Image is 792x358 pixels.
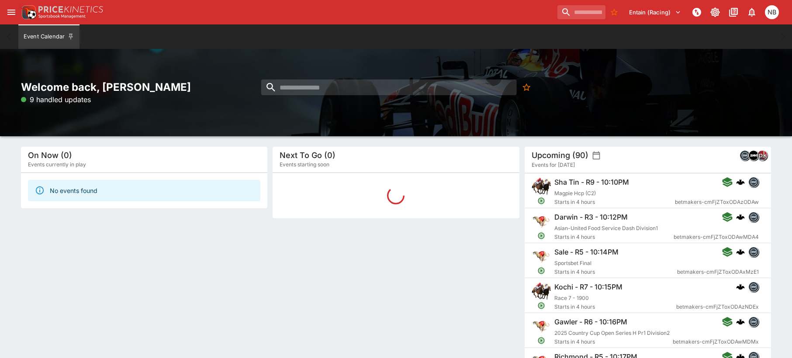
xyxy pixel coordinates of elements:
img: pricekinetics.png [757,151,767,160]
span: Events starting soon [280,160,329,169]
button: No Bookmarks [519,79,535,95]
div: pricekinetics [757,150,768,161]
img: logo-cerberus.svg [736,213,745,221]
img: greyhound_racing.png [532,247,551,266]
span: betmakers-cmFjZToxODAwMDMx [673,337,759,346]
span: Starts in 4 hours [554,303,676,311]
img: horse_racing.png [532,282,551,301]
span: Sportsbet Final [554,260,591,266]
button: No Bookmarks [607,5,621,19]
h5: On Now (0) [28,150,72,160]
h6: Kochi - R7 - 10:15PM [554,282,623,292]
div: samemeetingmulti [748,150,759,161]
div: cerberus [736,317,745,326]
button: Documentation [726,4,741,20]
svg: Open [537,267,545,275]
div: cerberus [736,282,745,291]
button: NOT Connected to PK [689,4,705,20]
h5: Next To Go (0) [280,150,335,160]
span: Race 7 - 1900 [554,295,589,301]
div: betmakers [748,212,759,222]
img: PriceKinetics [38,6,103,13]
span: Starts in 4 hours [554,268,677,276]
div: cerberus [736,213,745,221]
svg: Open [537,232,545,240]
button: Nicole Brown [762,3,782,22]
img: greyhound_racing.png [532,212,551,231]
span: Magpie Hcp (C2) [554,190,596,196]
img: logo-cerberus.svg [736,178,745,186]
button: Select Tenant [624,5,686,19]
div: betmakers [740,150,750,161]
img: betmakers.png [749,177,758,187]
h6: Darwin - R3 - 10:12PM [554,213,628,222]
img: samemeetingmulti.png [749,151,758,160]
img: logo-cerberus.svg [736,282,745,291]
h6: Sale - R5 - 10:14PM [554,248,619,257]
div: Nicole Brown [765,5,779,19]
span: Events currently in play [28,160,86,169]
h5: Upcoming (90) [532,150,588,160]
img: PriceKinetics Logo [19,3,37,21]
img: betmakers.png [749,212,758,222]
span: Starts in 4 hours [554,337,673,346]
input: search [557,5,605,19]
p: 9 handled updates [21,94,91,105]
div: betmakers [748,317,759,327]
div: betmakers [748,177,759,187]
svg: Open [537,197,545,205]
button: Toggle light/dark mode [707,4,723,20]
h6: Sha Tin - R9 - 10:10PM [554,178,629,187]
span: betmakers-cmFjZToxODAzNDEx [676,303,759,311]
span: Asian-United Food Service Dash Division1 [554,225,658,231]
img: greyhound_racing.png [532,317,551,336]
img: betmakers.png [740,151,750,160]
img: Sportsbook Management [38,14,86,18]
span: betmakers-cmFjZToxODAwMDA4 [674,233,759,241]
h6: Gawler - R6 - 10:16PM [554,317,627,327]
span: Events for [DATE] [532,161,575,169]
svg: Open [537,337,545,344]
div: No events found [50,182,97,199]
button: open drawer [3,4,19,20]
img: betmakers.png [749,282,758,292]
span: betmakers-cmFjZToxODAzODAw [675,198,759,207]
img: betmakers.png [749,317,758,327]
span: Starts in 4 hours [554,233,674,241]
div: cerberus [736,248,745,256]
div: betmakers [748,247,759,257]
input: search [261,79,517,95]
div: betmakers [748,282,759,292]
button: Notifications [744,4,760,20]
img: horse_racing.png [532,177,551,196]
img: logo-cerberus.svg [736,317,745,326]
button: settings [592,151,601,160]
img: logo-cerberus.svg [736,248,745,256]
button: Event Calendar [18,24,80,49]
img: betmakers.png [749,247,758,257]
span: Starts in 4 hours [554,198,675,207]
span: betmakers-cmFjZToxODAxMzE1 [677,268,759,276]
div: cerberus [736,178,745,186]
h2: Welcome back, [PERSON_NAME] [21,80,267,94]
svg: Open [537,302,545,310]
span: 2025 Country Cup Open Series H Pr1 Division2 [554,330,670,336]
